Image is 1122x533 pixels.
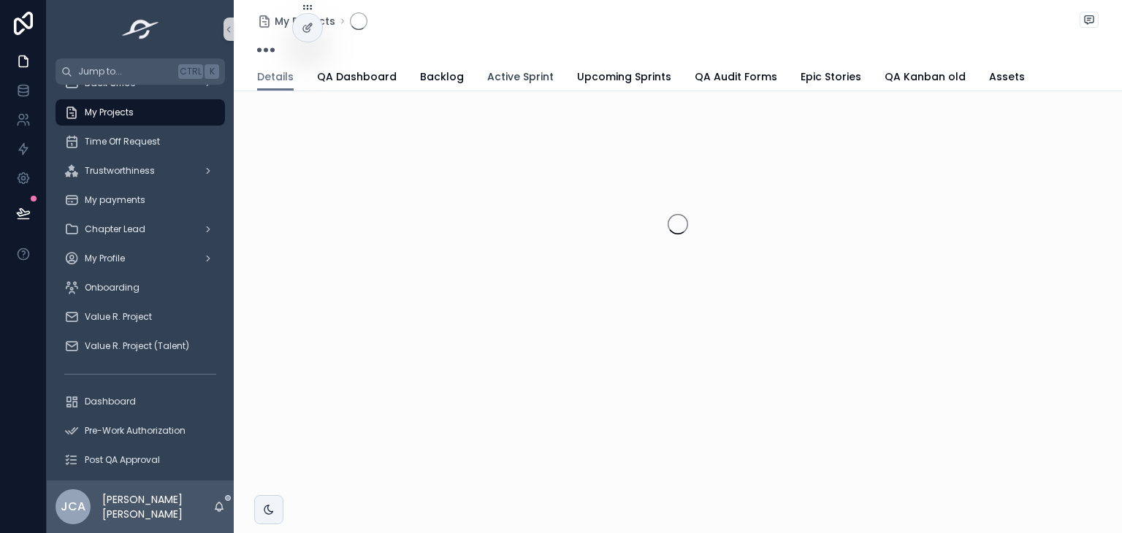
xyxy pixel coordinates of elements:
span: Value R. Project (Talent) [85,340,189,352]
a: Value R. Project (Talent) [56,333,225,359]
span: Assets [989,69,1025,84]
a: Post QA Approval [56,447,225,473]
span: Upcoming Sprints [577,69,671,84]
span: My Projects [85,107,134,118]
a: My Projects [56,99,225,126]
span: Chapter Lead [85,223,145,235]
a: My Profile [56,245,225,272]
a: My Projects [257,14,335,28]
span: Ctrl [178,64,203,79]
span: Pre-Work Authorization [85,425,186,437]
span: QA Audit Forms [695,69,777,84]
span: Active Sprint [487,69,554,84]
a: Details [257,64,294,91]
span: Value R. Project [85,311,152,323]
span: Backlog [420,69,464,84]
a: Assets [989,64,1025,93]
span: My Projects [275,14,335,28]
span: QA Dashboard [317,69,397,84]
span: JCA [61,498,85,515]
span: Onboarding [85,282,140,294]
a: Trustworthiness [56,158,225,184]
a: QA Kanban old [885,64,966,93]
span: K [206,66,218,77]
span: My Profile [85,253,125,264]
span: Post QA Approval [85,454,160,466]
a: Dashboard [56,388,225,415]
a: My payments [56,187,225,213]
a: Pre-Work Authorization [56,418,225,444]
div: scrollable content [47,85,234,480]
span: Trustworthiness [85,165,155,177]
img: App logo [118,18,164,41]
a: Upcoming Sprints [577,64,671,93]
a: QA Dashboard [317,64,397,93]
span: My payments [85,194,145,206]
a: Backlog [420,64,464,93]
span: Epic Stories [801,69,861,84]
a: QA Audit Forms [695,64,777,93]
a: Value R. Project [56,304,225,330]
a: Time Off Request [56,129,225,155]
a: Onboarding [56,275,225,301]
span: Time Off Request [85,136,160,147]
span: Details [257,69,294,84]
p: [PERSON_NAME] [PERSON_NAME] [102,492,213,521]
button: Jump to...CtrlK [56,58,225,85]
a: Epic Stories [801,64,861,93]
a: Active Sprint [487,64,554,93]
span: Jump to... [78,66,172,77]
span: Dashboard [85,396,136,407]
span: QA Kanban old [885,69,966,84]
a: Chapter Lead [56,216,225,242]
